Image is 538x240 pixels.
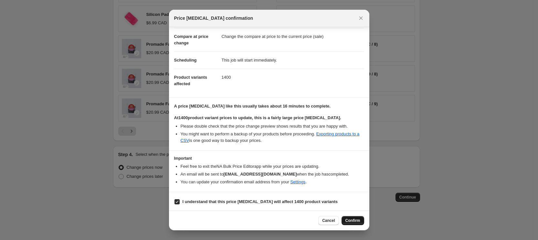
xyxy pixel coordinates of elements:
[290,179,305,184] a: Settings
[222,51,364,69] dd: This job will start immediately.
[318,216,339,225] button: Cancel
[174,34,208,45] span: Compare at price change
[181,123,364,130] li: Please double check that the price change preview shows results that you are happy with.
[174,156,364,161] h3: Important
[181,171,364,177] li: An email will be sent to when the job has completed .
[322,218,335,223] span: Cancel
[174,115,341,120] b: At 1400 product variant prices to update, this is a fairly large price [MEDICAL_DATA].
[174,104,331,109] b: A price [MEDICAL_DATA] like this usually takes about 16 minutes to complete.
[222,69,364,86] dd: 1400
[222,28,364,45] dd: Change the compare at price to the current price (sale)
[356,14,365,23] button: Close
[342,216,364,225] button: Confirm
[181,131,364,144] li: You might want to perform a backup of your products before proceeding. is one good way to backup ...
[181,179,364,185] li: You can update your confirmation email address from your .
[174,75,207,86] span: Product variants affected
[183,199,338,204] b: I understand that this price [MEDICAL_DATA] will affect 1400 product variants
[174,58,197,63] span: Scheduling
[174,15,253,21] span: Price [MEDICAL_DATA] confirmation
[345,218,360,223] span: Confirm
[181,163,364,170] li: Feel free to exit the NA Bulk Price Editor app while your prices are updating.
[223,172,297,177] b: [EMAIL_ADDRESS][DOMAIN_NAME]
